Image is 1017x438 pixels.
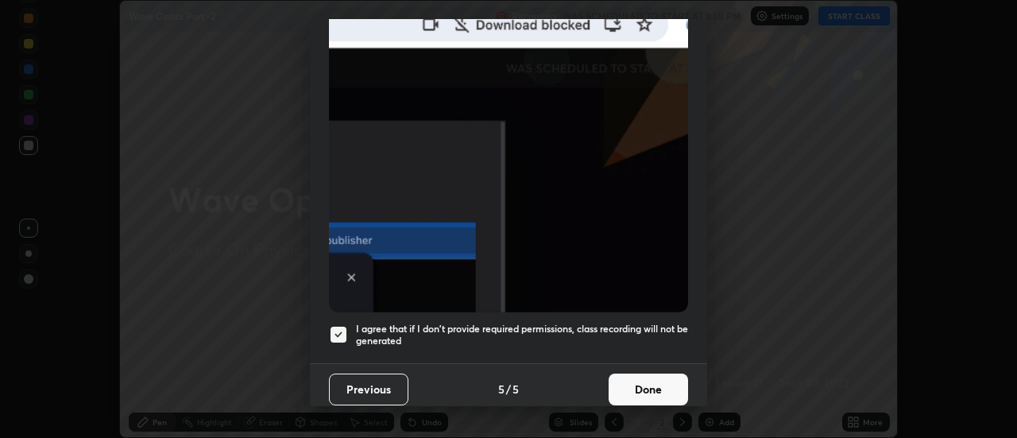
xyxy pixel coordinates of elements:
[329,374,408,405] button: Previous
[609,374,688,405] button: Done
[356,323,688,347] h5: I agree that if I don't provide required permissions, class recording will not be generated
[498,381,505,397] h4: 5
[512,381,519,397] h4: 5
[506,381,511,397] h4: /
